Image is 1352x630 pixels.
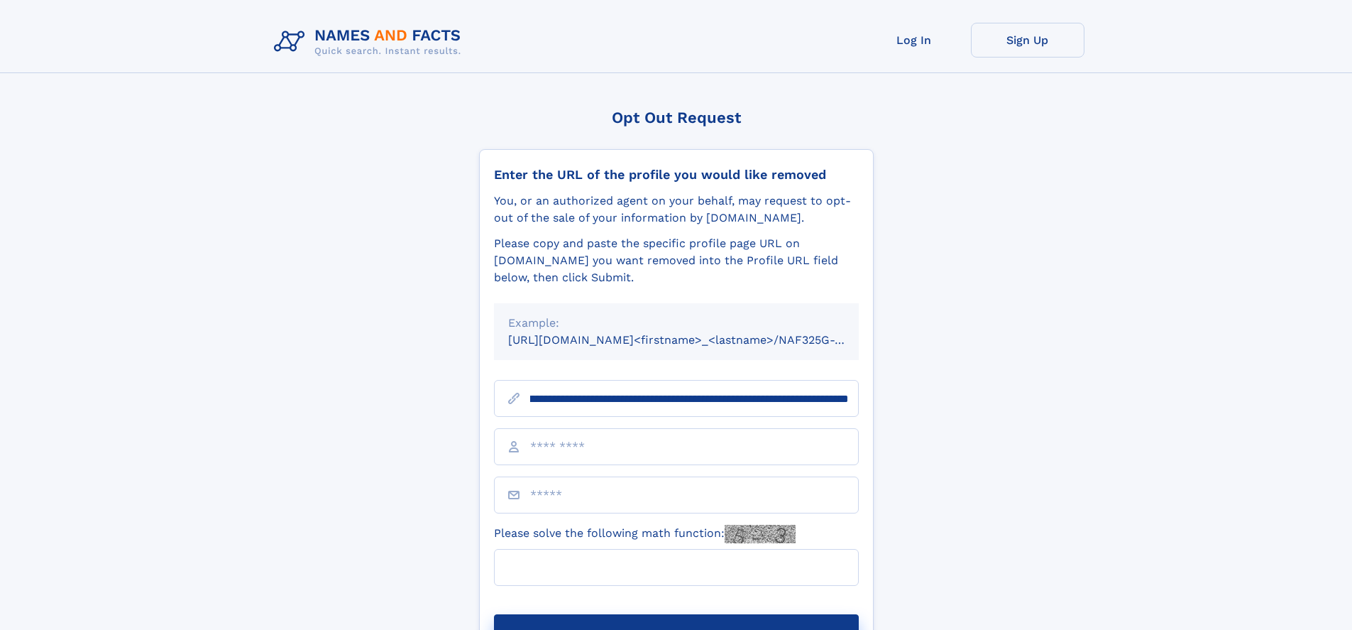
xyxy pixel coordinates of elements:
[857,23,971,58] a: Log In
[508,315,845,332] div: Example:
[494,525,796,543] label: Please solve the following math function:
[494,167,859,183] div: Enter the URL of the profile you would like removed
[508,333,886,347] small: [URL][DOMAIN_NAME]<firstname>_<lastname>/NAF325G-xxxxxxxx
[494,235,859,286] div: Please copy and paste the specific profile page URL on [DOMAIN_NAME] you want removed into the Pr...
[268,23,473,61] img: Logo Names and Facts
[494,192,859,227] div: You, or an authorized agent on your behalf, may request to opt-out of the sale of your informatio...
[479,109,874,126] div: Opt Out Request
[971,23,1084,58] a: Sign Up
